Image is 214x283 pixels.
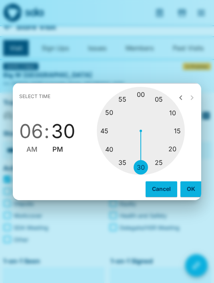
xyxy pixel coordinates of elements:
[52,144,63,155] button: PM
[51,120,75,143] button: 30
[19,90,50,103] span: Select time
[19,120,43,143] button: 06
[173,90,189,106] button: open previous view
[26,144,38,155] button: AM
[44,120,50,143] span: :
[146,181,177,197] button: Cancel
[180,181,202,197] button: OK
